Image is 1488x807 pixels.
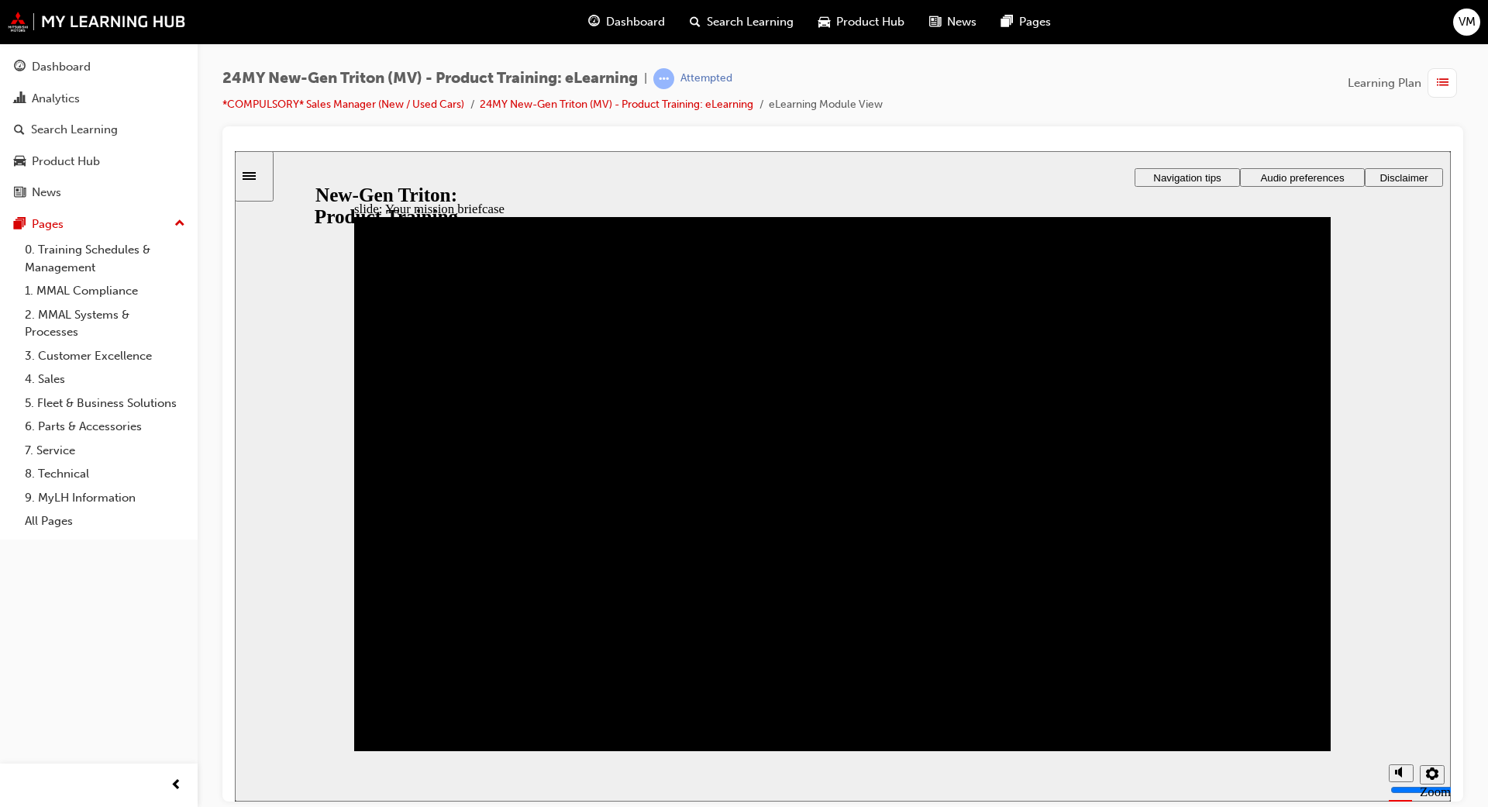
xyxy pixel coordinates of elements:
a: search-iconSearch Learning [677,6,806,38]
button: Pages [6,210,191,239]
a: Search Learning [6,116,191,144]
span: pages-icon [14,218,26,232]
div: News [32,184,61,202]
span: Disclaimer [1145,21,1193,33]
span: news-icon [14,186,26,200]
span: guage-icon [14,60,26,74]
span: VM [1459,13,1476,31]
button: Audio preferences [1005,17,1130,36]
span: Search Learning [707,13,794,31]
button: Mute (Ctrl+Alt+M) [1154,613,1179,631]
span: prev-icon [170,776,182,795]
button: Learning Plan [1348,68,1463,98]
div: Product Hub [32,153,100,171]
div: Search Learning [31,121,118,139]
span: Navigation tips [918,21,986,33]
span: Dashboard [606,13,665,31]
a: 2. MMAL Systems & Processes [19,303,191,344]
div: Dashboard [32,58,91,76]
img: mmal [8,12,186,32]
a: 24MY New-Gen Triton (MV) - Product Training: eLearning [480,98,753,111]
span: Audio preferences [1025,21,1109,33]
button: VM [1453,9,1480,36]
span: car-icon [818,12,830,32]
a: All Pages [19,509,191,533]
a: Product Hub [6,147,191,176]
li: eLearning Module View [769,96,883,114]
button: Settings [1185,614,1210,633]
a: car-iconProduct Hub [806,6,917,38]
a: 7. Service [19,439,191,463]
a: 6. Parts & Accessories [19,415,191,439]
span: | [644,70,647,88]
span: chart-icon [14,92,26,106]
a: 0. Training Schedules & Management [19,238,191,279]
span: pages-icon [1001,12,1013,32]
span: Pages [1019,13,1051,31]
input: volume [1156,633,1255,645]
a: guage-iconDashboard [576,6,677,38]
span: car-icon [14,155,26,169]
span: 24MY New-Gen Triton (MV) - Product Training: eLearning [222,70,638,88]
a: 5. Fleet & Business Solutions [19,391,191,416]
span: guage-icon [588,12,600,32]
span: search-icon [14,123,25,137]
button: Navigation tips [900,17,1005,36]
span: Learning Plan [1348,74,1421,92]
a: Analytics [6,84,191,113]
label: Zoom to fit [1185,633,1216,679]
span: learningRecordVerb_ATTEMPT-icon [653,68,674,89]
span: search-icon [690,12,701,32]
span: news-icon [929,12,941,32]
a: News [6,178,191,207]
a: 1. MMAL Compliance [19,279,191,303]
div: Attempted [680,71,732,86]
a: *COMPULSORY* Sales Manager (New / Used Cars) [222,98,464,111]
span: Product Hub [836,13,904,31]
span: News [947,13,976,31]
div: misc controls [1146,600,1208,650]
div: Analytics [32,90,80,108]
a: 3. Customer Excellence [19,344,191,368]
a: pages-iconPages [989,6,1063,38]
a: 4. Sales [19,367,191,391]
a: Dashboard [6,53,191,81]
button: Disclaimer [1130,17,1208,36]
a: 9. MyLH Information [19,486,191,510]
a: news-iconNews [917,6,989,38]
a: 8. Technical [19,462,191,486]
div: Pages [32,216,64,233]
span: list-icon [1437,74,1448,93]
button: DashboardAnalyticsSearch LearningProduct HubNews [6,50,191,210]
span: up-icon [174,214,185,234]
